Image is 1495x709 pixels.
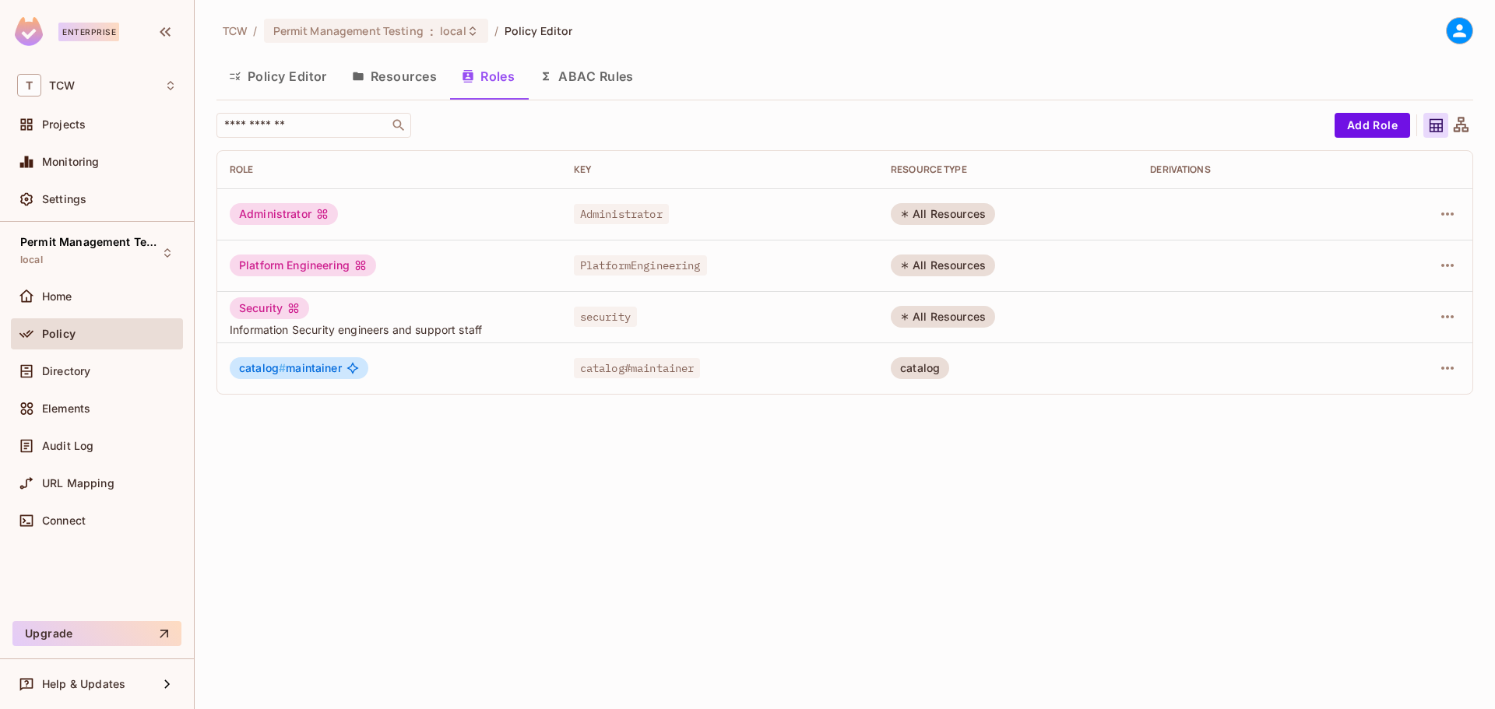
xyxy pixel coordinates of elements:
li: / [494,23,498,38]
span: Administrator [574,204,669,224]
span: the active workspace [223,23,247,38]
button: ABAC Rules [527,57,646,96]
span: URL Mapping [42,477,114,490]
div: All Resources [891,306,995,328]
div: All Resources [891,203,995,225]
span: Permit Management Testing [273,23,424,38]
div: All Resources [891,254,995,276]
button: Policy Editor [216,57,339,96]
span: Policy Editor [505,23,573,38]
button: Upgrade [12,621,181,646]
span: Connect [42,514,86,527]
span: Workspace: TCW [49,79,75,92]
div: Derivations [1150,163,1360,176]
span: Permit Management Testing [20,236,160,248]
div: Administrator [230,203,338,225]
div: catalog [891,357,949,379]
span: Projects [42,118,86,131]
span: : [429,25,434,37]
img: SReyMgAAAABJRU5ErkJggg== [15,17,43,46]
button: Resources [339,57,449,96]
span: local [440,23,466,38]
div: RESOURCE TYPE [891,163,1125,176]
span: Policy [42,328,76,340]
span: Directory [42,365,90,377]
div: Key [574,163,866,176]
span: security [574,307,637,327]
span: Help & Updates [42,678,125,690]
span: catalog [239,361,286,374]
span: Elements [42,402,90,415]
span: catalog#maintainer [574,358,701,378]
div: Platform Engineering [230,254,376,276]
span: Monitoring [42,156,100,168]
span: Audit Log [42,440,93,452]
span: # [279,361,286,374]
button: Roles [449,57,527,96]
span: PlatformEngineering [574,255,707,276]
div: Security [230,297,309,319]
span: T [17,74,41,97]
span: Settings [42,193,86,205]
div: Enterprise [58,23,119,41]
li: / [253,23,257,38]
span: Information Security engineers and support staff [230,322,549,337]
button: Add Role [1335,113,1410,138]
span: Home [42,290,72,303]
span: local [20,254,43,266]
div: Role [230,163,549,176]
span: maintainer [239,362,342,374]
